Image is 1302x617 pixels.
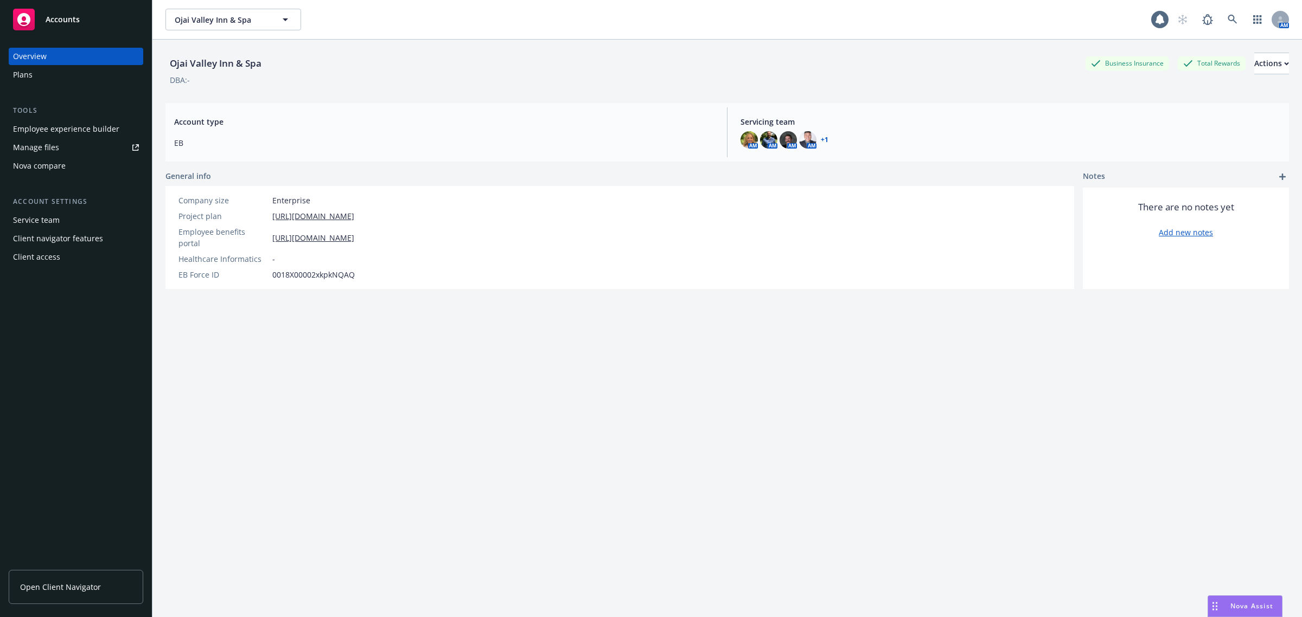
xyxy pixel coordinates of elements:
[1172,9,1193,30] a: Start snowing
[165,9,301,30] button: Ojai Valley Inn & Spa
[780,131,797,149] img: photo
[13,66,33,83] div: Plans
[13,139,59,156] div: Manage files
[13,211,60,229] div: Service team
[9,211,143,229] a: Service team
[9,48,143,65] a: Overview
[760,131,777,149] img: photo
[741,116,1280,127] span: Servicing team
[821,137,828,143] a: +1
[1138,201,1234,214] span: There are no notes yet
[1178,56,1246,70] div: Total Rewards
[272,232,354,243] a: [URL][DOMAIN_NAME]
[9,157,143,175] a: Nova compare
[1230,601,1273,610] span: Nova Assist
[178,226,268,249] div: Employee benefits portal
[13,248,60,266] div: Client access
[272,195,310,206] span: Enterprise
[1197,9,1218,30] a: Report a Bug
[178,253,268,265] div: Healthcare Informatics
[178,195,268,206] div: Company size
[799,131,816,149] img: photo
[1276,170,1289,183] a: add
[178,210,268,222] div: Project plan
[165,170,211,182] span: General info
[9,196,143,207] div: Account settings
[9,120,143,138] a: Employee experience builder
[272,253,275,265] span: -
[170,74,190,86] div: DBA: -
[165,56,266,70] div: Ojai Valley Inn & Spa
[13,120,119,138] div: Employee experience builder
[178,269,268,280] div: EB Force ID
[175,14,269,25] span: Ojai Valley Inn & Spa
[20,581,101,593] span: Open Client Navigator
[9,139,143,156] a: Manage files
[1086,56,1169,70] div: Business Insurance
[174,116,714,127] span: Account type
[272,269,355,280] span: 0018X00002xkpkNQAQ
[13,157,66,175] div: Nova compare
[46,15,80,24] span: Accounts
[1208,596,1222,616] div: Drag to move
[9,248,143,266] a: Client access
[174,137,714,149] span: EB
[272,210,354,222] a: [URL][DOMAIN_NAME]
[13,230,103,247] div: Client navigator features
[13,48,47,65] div: Overview
[9,66,143,83] a: Plans
[741,131,758,149] img: photo
[1247,9,1268,30] a: Switch app
[9,105,143,116] div: Tools
[1254,53,1289,74] button: Actions
[1083,170,1105,183] span: Notes
[1208,595,1282,617] button: Nova Assist
[1222,9,1243,30] a: Search
[9,4,143,35] a: Accounts
[1159,227,1213,238] a: Add new notes
[9,230,143,247] a: Client navigator features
